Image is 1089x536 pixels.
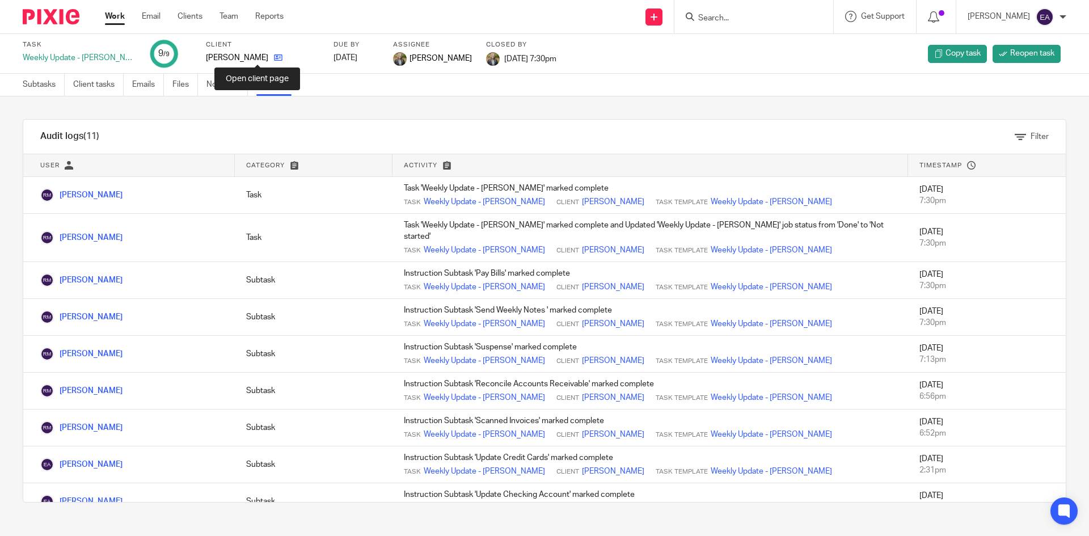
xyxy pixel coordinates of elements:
img: Robynn Maedl [40,384,54,398]
td: Instruction Subtask 'Update Checking Account' marked complete [392,483,908,520]
a: Client tasks [73,74,124,96]
div: 7:30pm [919,280,1054,292]
label: Due by [334,40,379,49]
a: Weekly Update - [PERSON_NAME] [424,466,545,477]
a: [PERSON_NAME] [582,196,644,208]
a: Weekly Update - [PERSON_NAME] [424,392,545,403]
span: Task Template [656,357,708,366]
span: Task [404,320,421,329]
td: Subtask [235,446,392,483]
td: Subtask [235,410,392,446]
span: Task Template [656,198,708,207]
td: [DATE] [908,262,1066,299]
span: Client [556,357,579,366]
td: [DATE] [908,373,1066,410]
a: Weekly Update - [PERSON_NAME] [711,318,832,330]
td: Instruction Subtask 'Pay Bills' marked complete [392,262,908,299]
span: Task [404,431,421,440]
div: 6:56pm [919,391,1054,402]
a: Work [105,11,125,22]
a: Weekly Update - [PERSON_NAME] [424,318,545,330]
td: Subtask [235,483,392,520]
img: image.jpg [393,52,407,66]
img: Robynn Maedl [40,421,54,434]
a: [PERSON_NAME] [582,429,644,440]
img: Pixie [23,9,79,24]
a: [PERSON_NAME] [40,387,123,395]
td: Task 'Weekly Update - [PERSON_NAME]' marked complete [392,177,908,214]
span: Client [556,246,579,255]
td: Instruction Subtask 'Reconcile Accounts Receivable' marked complete [392,373,908,410]
a: Weekly Update - [PERSON_NAME] [711,429,832,440]
label: Client [206,40,319,49]
img: Robynn Maedl [40,310,54,324]
a: [PERSON_NAME] [40,191,123,199]
img: svg%3E [1036,8,1054,26]
span: Client [556,320,579,329]
td: Instruction Subtask 'Suspense' marked complete [392,336,908,373]
span: Task [404,394,421,403]
td: [DATE] [908,483,1066,520]
label: Assignee [393,40,472,49]
td: [DATE] [908,214,1066,262]
a: Weekly Update - [PERSON_NAME] [424,244,545,256]
a: Weekly Update - [PERSON_NAME] [424,281,545,293]
td: Instruction Subtask 'Update Credit Cards' marked complete [392,446,908,483]
td: Instruction Subtask 'Send Weekly Notes ' marked complete [392,299,908,336]
td: Task [235,177,392,214]
img: Robynn Maedl [40,231,54,244]
a: Weekly Update - [PERSON_NAME] [711,281,832,293]
p: [PERSON_NAME] [206,52,268,64]
td: [DATE] [908,410,1066,446]
div: 7:30pm [919,317,1054,328]
a: Emails [132,74,164,96]
td: Subtask [235,373,392,410]
a: Weekly Update - [PERSON_NAME] [424,196,545,208]
div: 2:31pm [919,465,1054,476]
td: [DATE] [908,299,1066,336]
div: 7:13pm [919,354,1054,365]
td: [DATE] [908,446,1066,483]
span: [DATE] 7:30pm [504,54,556,62]
a: Team [220,11,238,22]
a: [PERSON_NAME] [582,392,644,403]
span: [PERSON_NAME] [410,53,472,64]
span: Activity [404,162,437,168]
a: [PERSON_NAME] [40,234,123,242]
a: Notes (0) [206,74,248,96]
span: Copy task [946,48,981,59]
a: [PERSON_NAME] [582,355,644,366]
span: Task [404,246,421,255]
a: Weekly Update - [PERSON_NAME] [711,392,832,403]
td: Subtask [235,336,392,373]
span: Get Support [861,12,905,20]
a: [PERSON_NAME] [582,281,644,293]
span: Task [404,198,421,207]
a: [PERSON_NAME] [40,461,123,469]
span: User [40,162,60,168]
a: Subtasks [23,74,65,96]
td: [DATE] [908,336,1066,373]
a: [PERSON_NAME] [40,276,123,284]
img: Elaine Adkin [40,495,54,508]
td: Task 'Weekly Update - [PERSON_NAME]' marked complete and Updated 'Weekly Update - [PERSON_NAME]' ... [392,214,908,262]
a: Weekly Update - [PERSON_NAME] [711,244,832,256]
div: 7:30pm [919,195,1054,206]
a: [PERSON_NAME] [582,318,644,330]
img: Robynn Maedl [40,188,54,202]
img: Robynn Maedl [40,273,54,287]
span: Client [556,283,579,292]
img: image.jpg [486,52,500,66]
a: Reopen task [993,45,1061,63]
a: Weekly Update - [PERSON_NAME] [711,355,832,366]
span: Client [556,467,579,476]
img: Elaine Adkin [40,458,54,471]
td: Subtask [235,262,392,299]
span: Task [404,467,421,476]
p: [PERSON_NAME] [968,11,1030,22]
span: Client [556,198,579,207]
td: Task [235,214,392,262]
span: Reopen task [1010,48,1054,59]
span: Task [404,283,421,292]
div: [DATE] [334,52,379,64]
